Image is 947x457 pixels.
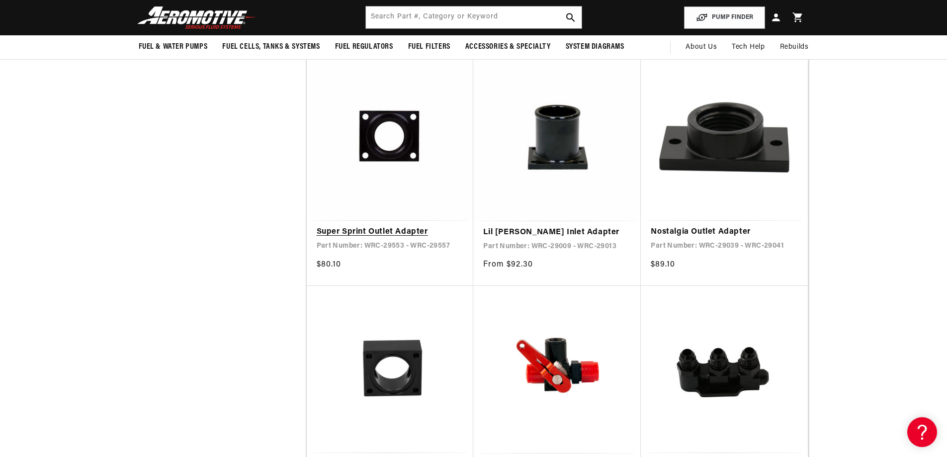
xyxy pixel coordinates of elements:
span: Fuel & Water Pumps [139,42,208,52]
summary: System Diagrams [558,35,632,59]
summary: Fuel Cells, Tanks & Systems [215,35,327,59]
a: Super Sprint Outlet Adapter [317,226,464,239]
summary: Fuel Filters [401,35,458,59]
summary: Rebuilds [773,35,816,59]
a: Lil [PERSON_NAME] Inlet Adapter [483,226,631,239]
span: Fuel Cells, Tanks & Systems [222,42,320,52]
a: Nostalgia Outlet Adapter [651,226,798,239]
a: About Us [678,35,724,59]
span: Fuel Regulators [335,42,393,52]
summary: Tech Help [724,35,772,59]
input: Search by Part Number, Category or Keyword [366,6,582,28]
span: About Us [686,43,717,51]
img: Aeromotive [135,6,259,29]
span: System Diagrams [566,42,624,52]
span: Fuel Filters [408,42,450,52]
summary: Accessories & Specialty [458,35,558,59]
span: Accessories & Specialty [465,42,551,52]
summary: Fuel & Water Pumps [131,35,215,59]
span: Tech Help [732,42,765,53]
button: PUMP FINDER [684,6,765,29]
span: Rebuilds [780,42,809,53]
button: search button [560,6,582,28]
summary: Fuel Regulators [328,35,401,59]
